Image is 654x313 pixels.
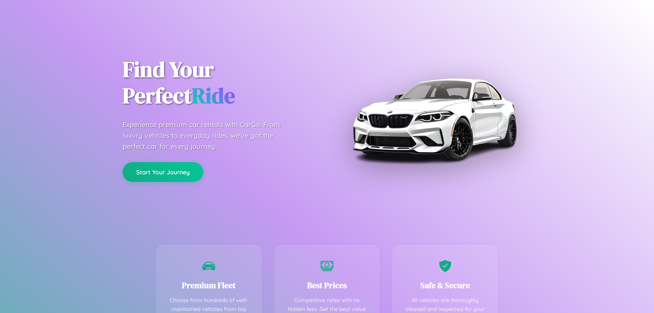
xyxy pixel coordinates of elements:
[285,280,369,291] h3: Best Prices
[123,119,293,152] p: Experience premium car rentals with CarGo. From luxury vehicles to everyday rides, we've got the ...
[167,280,251,291] h3: Premium Fleet
[192,81,235,110] span: Ride
[403,280,487,291] h3: Safe & Secure
[349,34,519,204] img: Premium BMW car rental vehicle
[123,162,203,182] button: Start Your Journey
[123,57,317,109] h1: Find Your Perfect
